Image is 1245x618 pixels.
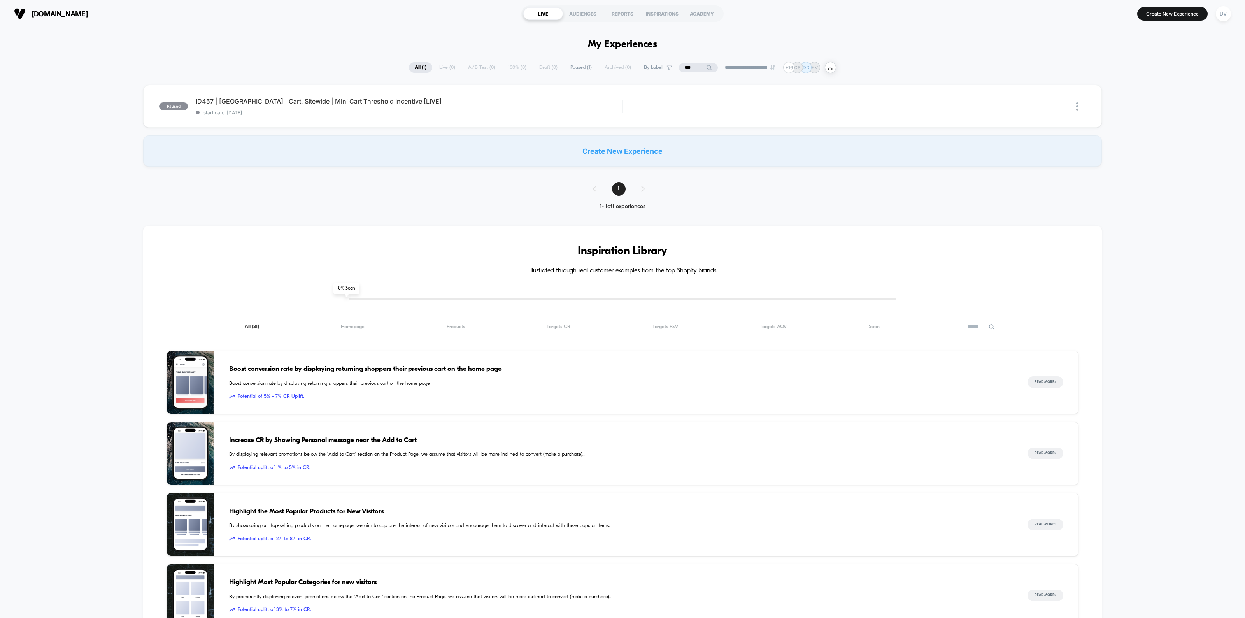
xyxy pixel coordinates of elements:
span: Highlight the Most Popular Products for New Visitors [229,507,1012,517]
span: All [245,324,259,330]
span: Targets PSV [652,324,678,330]
span: ( 31 ) [252,324,259,329]
span: Potential uplift of 3% to 7% in CR. [229,606,1012,614]
h1: My Experiences [588,39,658,50]
span: Paused ( 1 ) [565,62,598,73]
div: Create New Experience [143,135,1102,167]
img: By displaying relevant promotions below the "Add to Cart" section on the Product Page, we assume ... [167,422,214,485]
span: [DOMAIN_NAME] [32,10,88,18]
span: Homepage [341,324,365,330]
img: By showcasing our top-selling products on the homepage, we aim to capture the interest of new vis... [167,493,214,556]
div: REPORTS [603,7,642,20]
span: Highlight Most Popular Categories for new visitors [229,578,1012,588]
span: paused [159,102,188,110]
span: Seen [869,324,880,330]
span: ID457 | [GEOGRAPHIC_DATA] | Cart, Sitewide | Mini Cart Threshold Incentive [LIVE] [196,97,622,105]
p: CS [794,65,801,70]
h4: Illustrated through real customer examples from the top Shopify brands [167,267,1078,275]
span: Potential uplift of 1% to 5% in CR. [229,464,1012,472]
span: Potential uplift of 2% to 8% in CR. [229,535,1012,543]
div: AUDIENCES [563,7,603,20]
button: [DOMAIN_NAME] [12,7,90,20]
button: DV [1213,6,1233,22]
span: All ( 1 ) [409,62,432,73]
img: Visually logo [14,8,26,19]
p: DD [803,65,810,70]
div: + 16 [783,62,794,73]
img: close [1076,102,1078,111]
button: Read More> [1028,376,1063,388]
div: 1 - 1 of 1 experiences [585,204,660,210]
img: end [770,65,775,70]
button: Create New Experience [1137,7,1208,21]
span: Boost conversion rate by displaying returning shoppers their previous cart on the home page [229,380,1012,388]
span: Targets AOV [760,324,787,330]
span: Boost conversion rate by displaying returning shoppers their previous cart on the home page [229,364,1012,374]
span: 1 [612,182,626,196]
div: DV [1216,6,1231,21]
img: Boost conversion rate by displaying returning shoppers their previous cart on the home page [167,351,214,414]
span: Targets CR [547,324,570,330]
p: KV [812,65,818,70]
span: 0 % Seen [333,283,359,294]
h3: Inspiration Library [167,245,1078,258]
span: start date: [DATE] [196,110,622,116]
span: Increase CR by Showing Personal message near the Add to Cart [229,435,1012,446]
span: By showcasing our top-selling products on the homepage, we aim to capture the interest of new vis... [229,522,1012,530]
button: Read More> [1028,448,1063,459]
div: ACADEMY [682,7,722,20]
button: Read More> [1028,590,1063,601]
button: Read More> [1028,519,1063,530]
span: By prominently displaying relevant promotions below the "Add to Cart" section on the Product Page... [229,593,1012,601]
span: By displaying relevant promotions below the "Add to Cart" section on the Product Page, we assume ... [229,451,1012,458]
div: LIVE [523,7,563,20]
span: By Label [644,65,663,70]
span: Potential of 5% - 7% CR Uplift. [229,393,1012,400]
div: INSPIRATIONS [642,7,682,20]
span: Products [447,324,465,330]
